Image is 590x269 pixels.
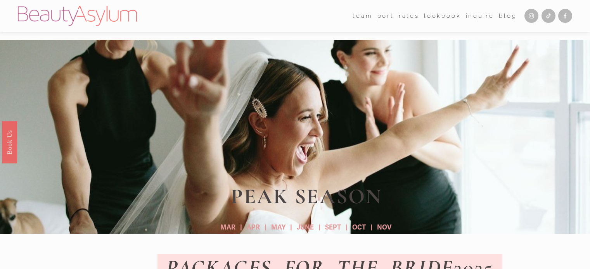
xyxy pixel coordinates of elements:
a: Book Us [2,121,17,163]
a: folder dropdown [353,10,372,22]
a: TikTok [542,9,555,23]
a: port [377,10,394,22]
a: Instagram [524,9,538,23]
strong: PEAK SEASON [231,183,382,209]
a: Rates [399,10,419,22]
a: Blog [499,10,517,22]
strong: MAR | APR | MAY | JUNE | SEPT | OCT | NOV [220,223,391,231]
a: Facebook [558,9,572,23]
img: Beauty Asylum | Bridal Hair &amp; Makeup Charlotte &amp; Atlanta [18,6,137,26]
span: team [353,11,372,21]
a: Lookbook [424,10,461,22]
a: Inquire [466,10,495,22]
